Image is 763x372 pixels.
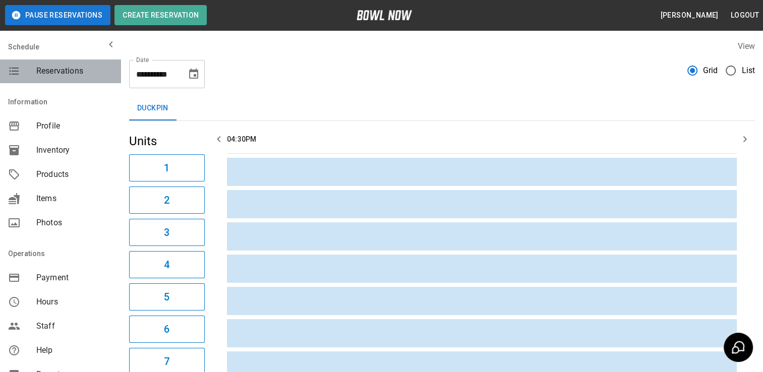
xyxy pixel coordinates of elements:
[129,187,205,214] button: 2
[36,168,113,180] span: Products
[36,272,113,284] span: Payment
[36,296,113,308] span: Hours
[227,125,737,154] th: 04:30PM
[36,65,113,77] span: Reservations
[36,144,113,156] span: Inventory
[164,289,169,305] h6: 5
[5,5,110,25] button: Pause Reservations
[129,251,205,278] button: 4
[164,224,169,240] h6: 3
[727,6,763,25] button: Logout
[36,193,113,205] span: Items
[36,217,113,229] span: Photos
[184,64,204,84] button: Choose date, selected date is Sep 30, 2025
[703,65,718,77] span: Grid
[129,96,755,120] div: inventory tabs
[129,283,205,311] button: 5
[129,316,205,343] button: 6
[656,6,722,25] button: [PERSON_NAME]
[164,192,169,208] h6: 2
[114,5,207,25] button: Create Reservation
[129,154,205,181] button: 1
[36,320,113,332] span: Staff
[164,160,169,176] h6: 1
[129,133,205,149] h5: Units
[129,219,205,246] button: 3
[737,41,755,51] label: View
[36,344,113,356] span: Help
[164,257,169,273] h6: 4
[129,96,177,120] button: Duckpin
[164,321,169,337] h6: 6
[741,65,755,77] span: List
[164,353,169,369] h6: 7
[36,120,113,132] span: Profile
[357,10,412,20] img: logo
